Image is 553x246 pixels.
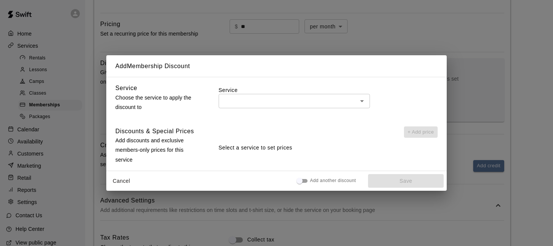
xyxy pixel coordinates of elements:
label: Service [219,86,438,94]
p: Choose the service to apply the discount to [115,93,199,112]
p: Add discounts and exclusive members-only prices for this service [115,136,199,165]
p: Select a service to set prices [219,144,438,152]
span: Add another discount [310,177,356,185]
h2: Add Membership Discount [106,55,447,77]
h6: Discounts & Special Prices [115,126,194,136]
button: Open [357,96,367,106]
h6: Service [115,83,137,93]
button: Cancel [109,174,134,188]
